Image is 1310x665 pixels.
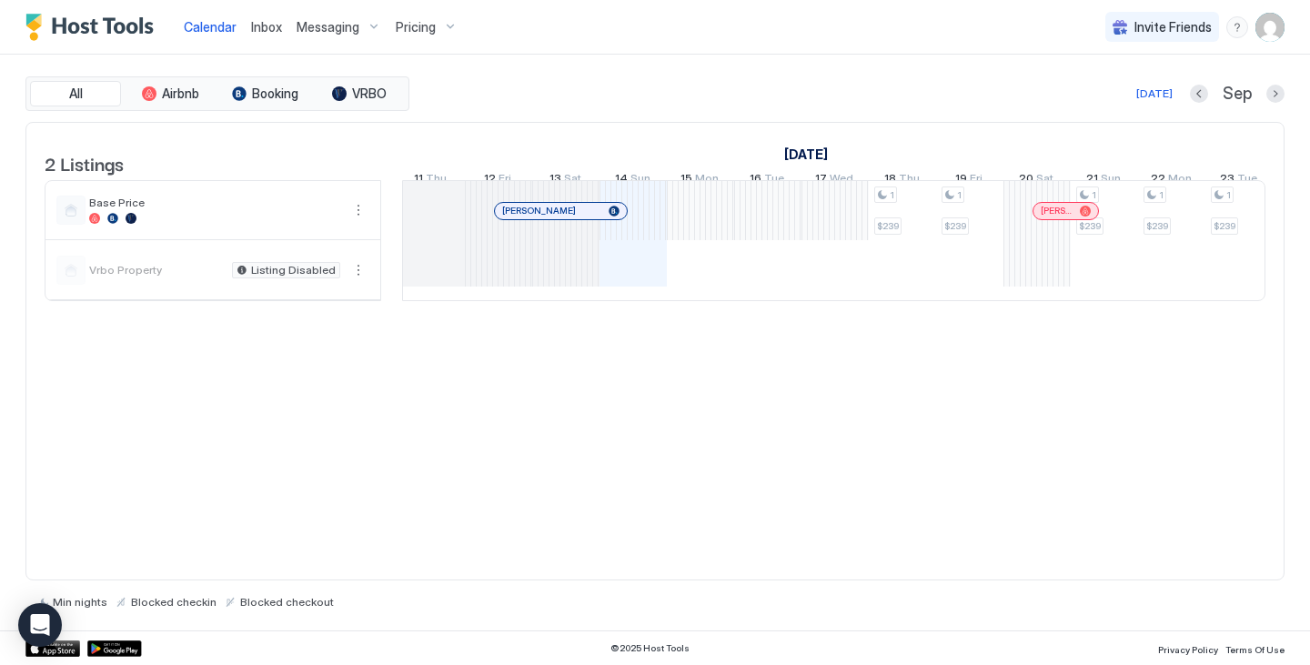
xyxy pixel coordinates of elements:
[484,171,496,190] span: 12
[970,171,982,190] span: Fri
[87,640,142,657] a: Google Play Store
[251,19,282,35] span: Inbox
[877,220,899,232] span: $239
[1214,220,1235,232] span: $239
[45,149,124,176] span: 2 Listings
[162,86,199,102] span: Airbnb
[53,595,107,609] span: Min nights
[615,171,628,190] span: 14
[1237,171,1257,190] span: Tue
[630,171,650,190] span: Sun
[251,17,282,36] a: Inbox
[30,81,121,106] button: All
[69,86,83,102] span: All
[957,189,962,201] span: 1
[1136,86,1173,102] div: [DATE]
[676,167,723,194] a: September 15, 2025
[815,171,827,190] span: 17
[1158,639,1218,658] a: Privacy Policy
[352,86,387,102] span: VRBO
[240,595,334,609] span: Blocked checkout
[1041,205,1073,217] span: [PERSON_NAME]
[1146,220,1168,232] span: $239
[426,171,447,190] span: Thu
[880,167,924,194] a: September 18, 2025
[750,171,761,190] span: 16
[610,167,655,194] a: September 14, 2025
[1168,171,1192,190] span: Mon
[1082,167,1125,194] a: September 21, 2025
[1220,171,1234,190] span: 23
[1019,171,1033,190] span: 20
[409,167,451,194] a: September 11, 2025
[314,81,405,106] button: VRBO
[25,76,409,111] div: tab-group
[348,199,369,221] button: More options
[1151,171,1165,190] span: 22
[545,167,586,194] a: September 13, 2025
[499,171,511,190] span: Fri
[1223,84,1252,105] span: Sep
[1226,16,1248,38] div: menu
[1092,189,1096,201] span: 1
[25,640,80,657] a: App Store
[811,167,858,194] a: September 17, 2025
[951,167,987,194] a: September 19, 2025
[25,14,162,41] a: Host Tools Logo
[396,19,436,35] span: Pricing
[252,86,298,102] span: Booking
[131,595,217,609] span: Blocked checkin
[414,171,423,190] span: 11
[348,199,369,221] div: menu
[1014,167,1058,194] a: September 20, 2025
[564,171,581,190] span: Sat
[479,167,516,194] a: September 12, 2025
[1225,639,1285,658] a: Terms Of Use
[764,171,784,190] span: Tue
[219,81,310,106] button: Booking
[89,263,225,277] span: Vrbo Property
[890,189,894,201] span: 1
[610,642,690,654] span: © 2025 Host Tools
[348,259,369,281] button: More options
[549,171,561,190] span: 13
[1036,171,1053,190] span: Sat
[1086,171,1098,190] span: 21
[899,171,920,190] span: Thu
[18,603,62,647] div: Open Intercom Messenger
[1134,19,1212,35] span: Invite Friends
[1226,189,1231,201] span: 1
[1079,220,1101,232] span: $239
[830,171,853,190] span: Wed
[297,19,359,35] span: Messaging
[125,81,216,106] button: Airbnb
[502,205,576,217] span: [PERSON_NAME]
[745,167,789,194] a: September 16, 2025
[884,171,896,190] span: 18
[695,171,719,190] span: Mon
[680,171,692,190] span: 15
[1134,83,1175,105] button: [DATE]
[955,171,967,190] span: 19
[184,17,237,36] a: Calendar
[1225,644,1285,655] span: Terms Of Use
[780,141,832,167] a: September 1, 2025
[944,220,966,232] span: $239
[1215,167,1262,194] a: September 23, 2025
[1101,171,1121,190] span: Sun
[1159,189,1164,201] span: 1
[348,259,369,281] div: menu
[1146,167,1196,194] a: September 22, 2025
[1255,13,1285,42] div: User profile
[1158,644,1218,655] span: Privacy Policy
[1266,85,1285,103] button: Next month
[184,19,237,35] span: Calendar
[1190,85,1208,103] button: Previous month
[89,196,340,209] span: Base Price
